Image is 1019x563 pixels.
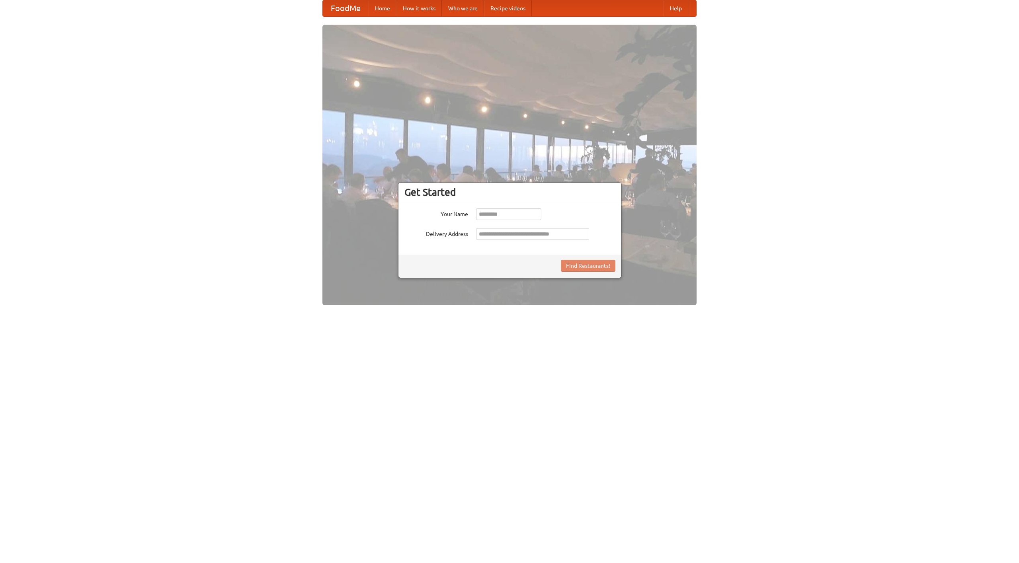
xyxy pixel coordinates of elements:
button: Find Restaurants! [561,260,615,272]
a: Home [369,0,396,16]
label: Your Name [404,208,468,218]
a: How it works [396,0,442,16]
h3: Get Started [404,186,615,198]
a: Help [664,0,688,16]
a: FoodMe [323,0,369,16]
a: Who we are [442,0,484,16]
label: Delivery Address [404,228,468,238]
a: Recipe videos [484,0,532,16]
